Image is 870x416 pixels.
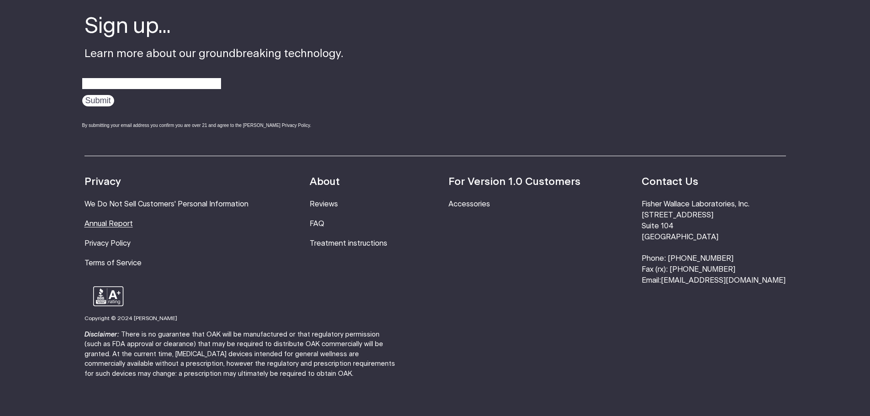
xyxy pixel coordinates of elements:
[84,12,343,137] div: Learn more about our groundbreaking technology.
[84,12,343,42] h4: Sign up...
[448,177,580,187] strong: For Version 1.0 Customers
[642,177,698,187] strong: Contact Us
[84,220,133,227] a: Annual Report
[82,122,343,129] div: By submitting your email address you confirm you are over 21 and agree to the [PERSON_NAME] Priva...
[310,220,324,227] a: FAQ
[448,200,490,208] a: Accessories
[84,177,121,187] strong: Privacy
[84,330,395,379] p: There is no guarantee that OAK will be manufactured or that regulatory permission (such as FDA ap...
[82,95,114,106] input: Submit
[661,277,786,284] a: [EMAIL_ADDRESS][DOMAIN_NAME]
[310,177,340,187] strong: About
[84,240,131,247] a: Privacy Policy
[310,200,338,208] a: Reviews
[84,331,119,338] strong: Disclaimer:
[84,259,142,267] a: Terms of Service
[642,199,786,286] li: Fisher Wallace Laboratories, Inc. [STREET_ADDRESS] Suite 104 [GEOGRAPHIC_DATA] Phone: [PHONE_NUMB...
[84,200,248,208] a: We Do Not Sell Customers' Personal Information
[84,316,177,321] small: Copyright © 2024 [PERSON_NAME]
[310,240,387,247] a: Treatment instructions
